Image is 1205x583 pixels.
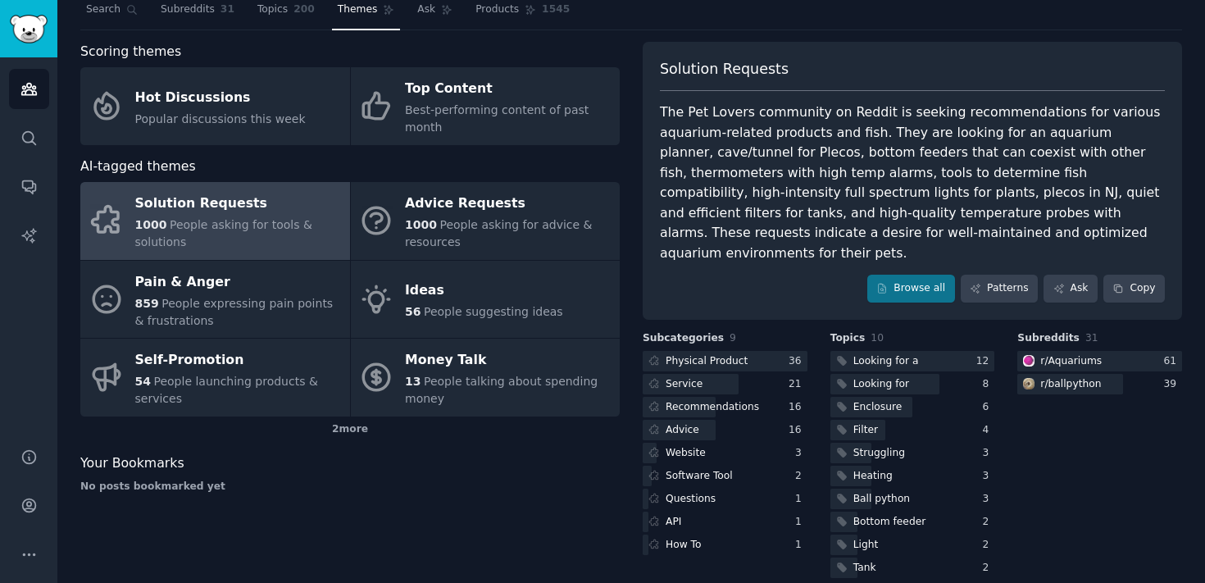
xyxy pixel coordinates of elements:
[80,261,350,339] a: Pain & Anger859People expressing pain points & frustrations
[830,466,995,486] a: Heating3
[666,538,702,553] div: How To
[1017,351,1182,371] a: Aquariumsr/Aquariums61
[983,469,995,484] div: 3
[666,469,733,484] div: Software Tool
[257,2,288,17] span: Topics
[730,332,736,344] span: 9
[221,2,234,17] span: 31
[135,218,312,248] span: People asking for tools & solutions
[1017,331,1080,346] span: Subreddits
[135,375,151,388] span: 54
[795,446,807,461] div: 3
[867,275,955,303] a: Browse all
[80,480,620,494] div: No posts bookmarked yet
[405,348,612,374] div: Money Talk
[789,423,807,438] div: 16
[135,191,342,217] div: Solution Requests
[643,466,807,486] a: Software Tool2
[853,377,909,392] div: Looking for
[135,218,167,231] span: 1000
[789,377,807,392] div: 21
[643,420,807,440] a: Advice16
[1023,378,1034,389] img: ballpython
[80,182,350,260] a: Solution Requests1000People asking for tools & solutions
[853,469,893,484] div: Heating
[135,112,306,125] span: Popular discussions this week
[475,2,519,17] span: Products
[405,375,421,388] span: 13
[830,374,995,394] a: Looking for8
[80,42,181,62] span: Scoring themes
[983,515,995,530] div: 2
[405,218,437,231] span: 1000
[983,423,995,438] div: 4
[983,561,995,576] div: 2
[830,558,995,578] a: Tank2
[80,417,620,443] div: 2 more
[660,102,1165,263] div: The Pet Lovers community on Reddit is seeking recommendations for various aquarium-related produc...
[961,275,1038,303] a: Patterns
[830,351,995,371] a: Looking for a12
[351,339,621,417] a: Money Talk13People talking about spending money
[666,400,759,415] div: Recommendations
[871,332,884,344] span: 10
[1023,355,1034,367] img: Aquariums
[351,261,621,339] a: Ideas56People suggesting ideas
[853,538,879,553] div: Light
[666,446,706,461] div: Website
[830,443,995,463] a: Struggling3
[795,492,807,507] div: 1
[830,331,866,346] span: Topics
[135,297,334,327] span: People expressing pain points & frustrations
[666,354,748,369] div: Physical Product
[1044,275,1098,303] a: Ask
[853,515,926,530] div: Bottom feeder
[293,2,315,17] span: 200
[1040,354,1102,369] div: r/ Aquariums
[405,76,612,102] div: Top Content
[643,351,807,371] a: Physical Product36
[135,375,318,405] span: People launching products & services
[405,375,598,405] span: People talking about spending money
[660,59,789,80] span: Solution Requests
[351,182,621,260] a: Advice Requests1000People asking for advice & resources
[666,423,699,438] div: Advice
[405,218,593,248] span: People asking for advice & resources
[135,269,342,295] div: Pain & Anger
[853,423,878,438] div: Filter
[830,535,995,555] a: Light2
[666,377,703,392] div: Service
[405,305,421,318] span: 56
[542,2,570,17] span: 1545
[1163,354,1182,369] div: 61
[983,538,995,553] div: 2
[86,2,120,17] span: Search
[983,377,995,392] div: 8
[830,397,995,417] a: Enclosure6
[853,446,905,461] div: Struggling
[417,2,435,17] span: Ask
[643,331,724,346] span: Subcategories
[1163,377,1182,392] div: 39
[1085,332,1098,344] span: 31
[135,348,342,374] div: Self-Promotion
[10,15,48,43] img: GummySearch logo
[853,561,876,576] div: Tank
[1103,275,1165,303] button: Copy
[853,354,919,369] div: Looking for a
[643,374,807,394] a: Service21
[983,400,995,415] div: 6
[80,67,350,145] a: Hot DiscussionsPopular discussions this week
[351,67,621,145] a: Top ContentBest-performing content of past month
[853,400,903,415] div: Enclosure
[1017,374,1182,394] a: ballpythonr/ballpython39
[135,297,159,310] span: 859
[161,2,215,17] span: Subreddits
[424,305,563,318] span: People suggesting ideas
[853,492,910,507] div: Ball python
[643,443,807,463] a: Website3
[1040,377,1101,392] div: r/ ballpython
[666,492,716,507] div: Questions
[789,354,807,369] div: 36
[983,446,995,461] div: 3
